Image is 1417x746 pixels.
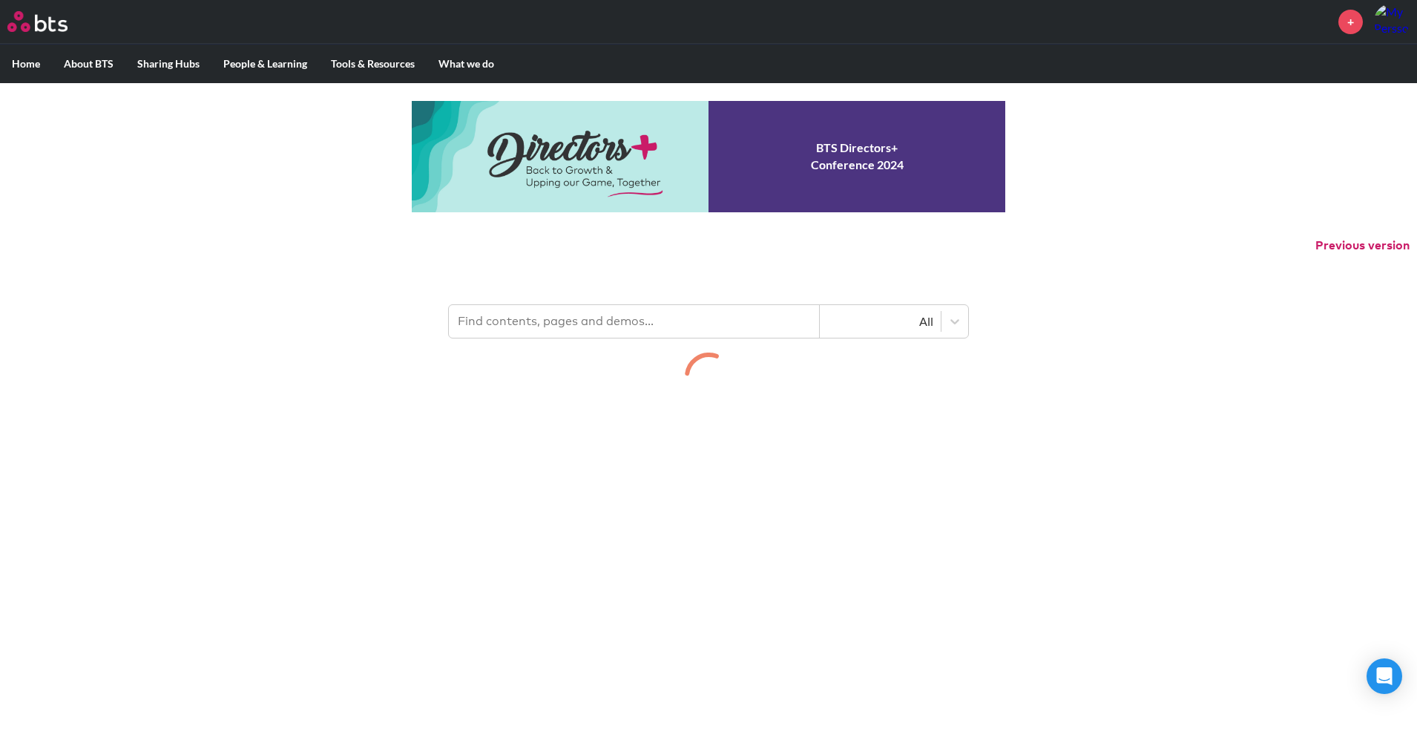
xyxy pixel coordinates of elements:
label: Sharing Hubs [125,45,211,83]
div: Open Intercom Messenger [1367,658,1402,694]
label: About BTS [52,45,125,83]
a: Conference 2024 [412,101,1005,212]
a: + [1338,10,1363,34]
button: Previous version [1315,238,1410,254]
label: What we do [427,45,506,83]
a: Profile [1374,4,1410,39]
img: BTS Logo [7,11,68,32]
label: Tools & Resources [319,45,427,83]
div: All [827,313,933,330]
img: My Persson [1374,4,1410,39]
label: People & Learning [211,45,319,83]
input: Find contents, pages and demos... [449,305,820,338]
a: Go home [7,11,95,32]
